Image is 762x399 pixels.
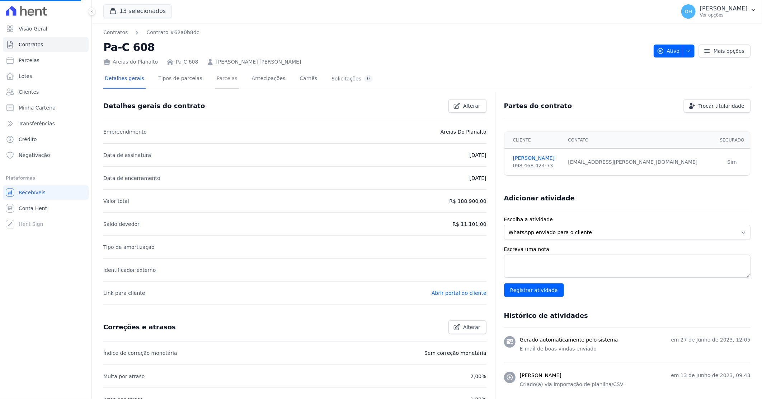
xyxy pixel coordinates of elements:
a: Clientes [3,85,89,99]
span: Contratos [19,41,43,48]
nav: Breadcrumb [103,29,199,36]
h3: [PERSON_NAME] [520,372,561,379]
div: 098.468.424-73 [513,162,560,170]
h3: Gerado automaticamente pelo sistema [520,336,618,344]
a: Trocar titularidade [684,99,751,113]
p: Tipo de amortização [103,243,155,251]
p: 2,00% [470,372,486,381]
nav: Breadcrumb [103,29,648,36]
span: Clientes [19,88,39,96]
a: Alterar [448,99,486,113]
a: Transferências [3,116,89,131]
p: R$ 188.900,00 [450,197,486,205]
span: Parcelas [19,57,39,64]
span: Conta Hent [19,205,47,212]
p: E-mail de boas-vindas enviado [520,345,751,353]
span: Negativação [19,152,50,159]
p: Identificador externo [103,266,156,274]
div: Areias do Planalto [103,58,158,66]
a: Abrir portal do cliente [432,290,486,296]
p: Criado(a) via importação de planilha/CSV [520,381,751,388]
a: Parcelas [3,53,89,68]
p: R$ 11.101,00 [452,220,486,228]
h2: Pa-C 608 [103,39,648,55]
span: Alterar [463,102,480,110]
span: Minha Carteira [19,104,56,111]
span: Mais opções [714,47,744,55]
label: Escreva uma nota [504,246,751,253]
span: Ativo [657,45,680,57]
a: Parcelas [215,70,239,89]
span: Alterar [463,324,480,331]
p: [DATE] [469,174,486,182]
a: Conta Hent [3,201,89,215]
p: Link para cliente [103,289,145,297]
p: Índice de correção monetária [103,349,177,357]
h3: Correções e atrasos [103,323,176,331]
a: Lotes [3,69,89,83]
span: Recebíveis [19,189,46,196]
div: Solicitações [331,75,373,82]
a: Alterar [448,320,486,334]
a: Tipos de parcelas [157,70,204,89]
p: Data de assinatura [103,151,151,159]
th: Cliente [504,132,564,149]
a: [PERSON_NAME] [513,154,560,162]
p: [DATE] [469,151,486,159]
button: DH [PERSON_NAME] Ver opções [676,1,762,22]
a: Detalhes gerais [103,70,146,89]
p: Sem correção monetária [424,349,486,357]
span: Transferências [19,120,55,127]
button: Ativo [654,45,695,57]
div: 0 [364,75,373,82]
a: Contrato #62a0b8dc [146,29,199,36]
span: Visão Geral [19,25,47,32]
a: [PERSON_NAME] [PERSON_NAME] [216,58,301,66]
p: em 27 de Junho de 2023, 12:05 [671,336,751,344]
span: Trocar titularidade [698,102,744,110]
th: Contato [564,132,714,149]
p: Multa por atraso [103,372,145,381]
h3: Detalhes gerais do contrato [103,102,205,110]
a: Contratos [103,29,128,36]
button: 13 selecionados [103,4,172,18]
span: Crédito [19,136,37,143]
span: Lotes [19,73,32,80]
h3: Histórico de atividades [504,311,588,320]
h3: Partes do contrato [504,102,572,110]
a: Visão Geral [3,22,89,36]
p: Areias Do Planalto [441,127,486,136]
div: [EMAIL_ADDRESS][PERSON_NAME][DOMAIN_NAME] [568,158,710,166]
p: Data de encerramento [103,174,160,182]
th: Segurado [714,132,750,149]
a: Crédito [3,132,89,147]
a: Negativação [3,148,89,162]
p: [PERSON_NAME] [700,5,748,12]
a: Mais opções [699,45,751,57]
p: Ver opções [700,12,748,18]
a: Contratos [3,37,89,52]
a: Pa-C 608 [176,58,198,66]
p: em 13 de Junho de 2023, 09:43 [671,372,751,379]
td: Sim [714,149,750,176]
p: Empreendimento [103,127,147,136]
p: Saldo devedor [103,220,140,228]
p: Valor total [103,197,129,205]
a: Antecipações [250,70,287,89]
input: Registrar atividade [504,283,564,297]
a: Minha Carteira [3,101,89,115]
a: Carnês [298,70,319,89]
h3: Adicionar atividade [504,194,575,203]
a: Solicitações0 [330,70,374,89]
span: DH [685,9,692,14]
a: Recebíveis [3,185,89,200]
label: Escolha a atividade [504,216,751,223]
div: Plataformas [6,174,86,182]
